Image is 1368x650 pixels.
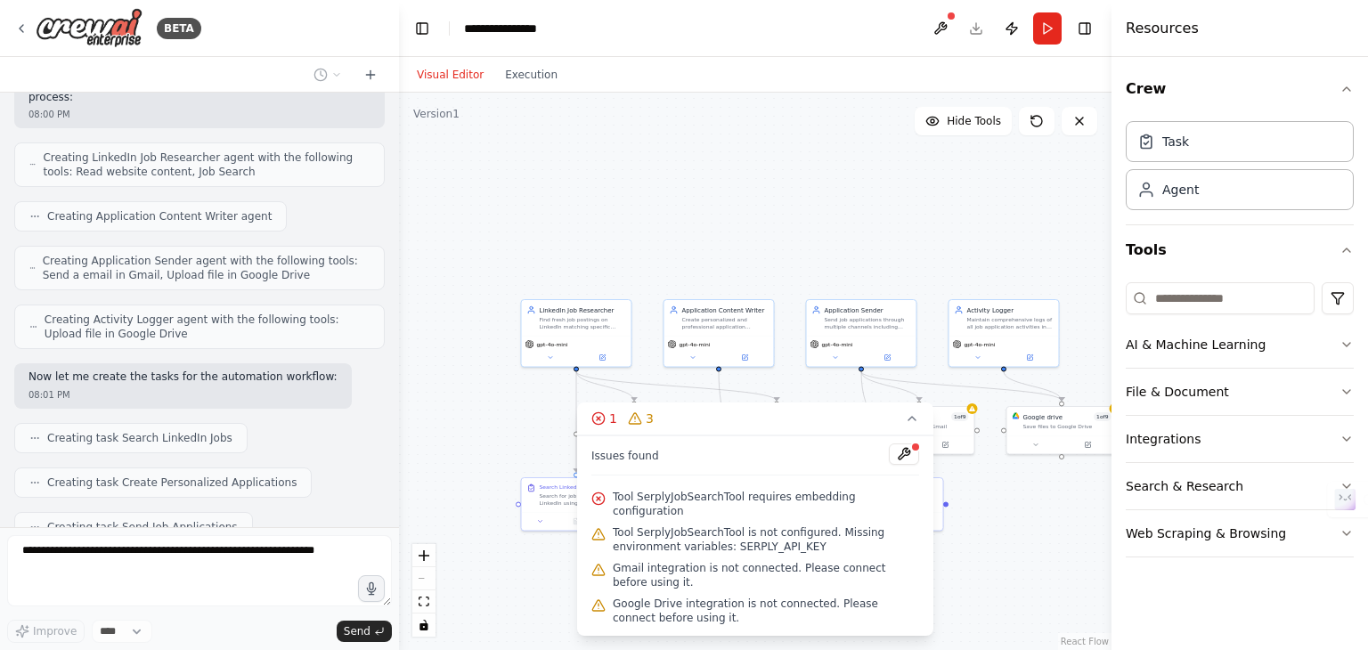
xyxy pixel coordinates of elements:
button: Integrations [1126,416,1354,462]
button: Hide left sidebar [410,16,435,41]
span: gpt-4o-mini [965,341,996,348]
button: Open in side panel [908,516,939,527]
img: Logo [36,8,142,48]
button: Open in side panel [1005,353,1055,363]
div: 08:00 PM [28,108,370,121]
button: 13 [577,402,933,435]
span: Creating task Create Personalized Applications [47,475,297,490]
span: 3 [646,410,654,427]
div: Crew [1126,114,1354,224]
div: Activity Logger [967,305,1054,314]
span: gpt-4o-mini [537,341,568,348]
span: Creating Application Content Writer agent [47,209,272,223]
div: Send job applications through multiple channels including Gmail for email applications and handle... [825,316,911,330]
div: LinkedIn Job Researcher [540,305,626,314]
button: zoom in [412,544,436,567]
div: Maintain comprehensive logs of all job application activities in CSV format. Track job titles, co... [967,316,1054,330]
button: Improve [7,620,85,643]
button: Open in side panel [862,353,913,363]
g: Edge from d3894612-22ec-47d3-a931-e96fe40c76ef to e0a32db3-735b-44a1-bf55-e14d84dedf7e [572,371,781,401]
span: 1 [609,410,617,427]
div: Google drive [1023,412,1063,421]
div: 08:01 PM [28,388,338,402]
div: Application Content Writer [682,305,769,314]
div: Application Sender [825,305,911,314]
button: Open in side panel [720,353,770,363]
button: Open in side panel [1063,440,1113,451]
nav: breadcrumb [464,20,553,37]
g: Edge from bf840223-d4b3-4397-bfc9-086f779abcce to f5e6d6f1-8b6f-4fdd-bce8-76d2ae96ec18 [857,371,1066,401]
button: Execution [494,64,568,85]
a: React Flow attribution [1061,637,1109,646]
button: fit view [412,590,436,613]
div: Application Content WriterCreate personalized and professional application materials including em... [664,299,775,368]
span: Creating task Send Job Applications [47,520,238,534]
span: Google Drive integration is not connected. Please connect before using it. [613,597,919,625]
span: Hide Tools [947,114,1001,128]
span: Creating Application Sender agent with the following tools: Send a email in Gmail, Upload file in... [43,254,370,282]
div: Agent [1162,181,1199,199]
button: Open in side panel [577,353,628,363]
g: Edge from e7092bff-1e19-41c1-9f9a-ffb7311623c7 to f5e6d6f1-8b6f-4fdd-bce8-76d2ae96ec18 [999,371,1066,401]
img: Google Drive [1013,412,1020,419]
p: Now let me create the tasks for the automation workflow: [28,370,338,385]
div: Search for job postings on LinkedIn using the specified criteria: - Keywords: "hiring" AND "Indor... [540,492,626,507]
button: AI & Machine Learning [1126,321,1354,368]
h4: Resources [1126,18,1199,39]
div: Send Job ApplicationsExecute the job application strategy by sending applications through availab... [833,477,944,532]
div: Save files to Google Drive [1023,423,1111,430]
g: Edge from d3894612-22ec-47d3-a931-e96fe40c76ef to c52513be-4ca6-41e1-ba18-94b17edfdd62 [572,371,581,472]
button: Switch to previous chat [306,64,349,85]
div: BETA [157,18,201,39]
span: gpt-4o-mini [822,341,853,348]
span: Gmail integration is not connected. Please connect before using it. [613,561,919,589]
button: toggle interactivity [412,613,436,637]
span: Tool SerplyJobSearchTool requires embedding configuration [613,490,919,518]
span: Number of enabled actions [951,412,968,421]
div: Create personalized and professional application materials including emails and WhatsApp messages... [682,316,769,330]
div: Search LinkedIn JobsSearch for job postings on LinkedIn using the specified criteria: - Keywords:... [521,477,632,532]
button: Crew [1126,64,1354,114]
button: Click to speak your automation idea [358,575,385,602]
g: Edge from f26126b8-1adf-4a33-a3f6-a7fa6370c8f9 to 0aaf5400-be91-42c1-8f77-a539e6d8e761 [714,371,737,472]
div: Search LinkedIn Jobs [540,483,595,491]
button: No output available [558,516,595,527]
div: LinkedIn Job ResearcherFind fresh job postings on LinkedIn matching specific search criteria for ... [521,299,632,368]
span: Issues found [591,449,659,463]
button: Web Scraping & Browsing [1126,510,1354,557]
div: Find fresh job postings on LinkedIn matching specific search criteria for data-related roles in I... [540,316,626,330]
span: Number of enabled actions [1094,412,1111,421]
button: Start a new chat [356,64,385,85]
button: Open in side panel [920,440,971,451]
div: GmailGmail1of9Integrate with you Gmail [864,406,975,455]
div: Google DriveGoogle drive1of9Save files to Google Drive [1006,406,1118,455]
div: Activity LoggerMaintain comprehensive logs of all job application activities in CSV format. Track... [949,299,1060,368]
div: Version 1 [413,107,460,121]
span: Creating LinkedIn Job Researcher agent with the following tools: Read website content, Job Search [43,150,370,179]
button: Search & Research [1126,463,1354,509]
span: Creating Activity Logger agent with the following tools: Upload file in Google Drive [45,313,370,341]
div: Application SenderSend job applications through multiple channels including Gmail for email appli... [806,299,917,368]
button: Visual Editor [406,64,494,85]
span: Improve [33,624,77,638]
div: Tools [1126,275,1354,572]
div: Task [1162,133,1189,150]
g: Edge from bf840223-d4b3-4397-bfc9-086f779abcce to cb9e58ab-f3be-4f47-b674-e31873e15eb7 [857,371,892,472]
g: Edge from bf840223-d4b3-4397-bfc9-086f779abcce to d1c73c1f-dd7b-4569-91a6-bf6d818c3a64 [857,371,924,401]
span: Creating task Search LinkedIn Jobs [47,431,232,445]
div: React Flow controls [412,544,436,637]
g: Edge from d3894612-22ec-47d3-a931-e96fe40c76ef to 21bb0a34-b5c9-4f89-9ad2-b65043e4bcf6 [572,371,639,401]
button: Send [337,621,392,642]
span: Tool SerplyJobSearchTool is not configured. Missing environment variables: SERPLY_API_KEY [613,525,919,554]
button: Hide Tools [915,107,1012,135]
span: Send [344,624,370,638]
button: File & Document [1126,369,1354,415]
button: Hide right sidebar [1072,16,1097,41]
button: Tools [1126,225,1354,275]
span: gpt-4o-mini [680,341,711,348]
